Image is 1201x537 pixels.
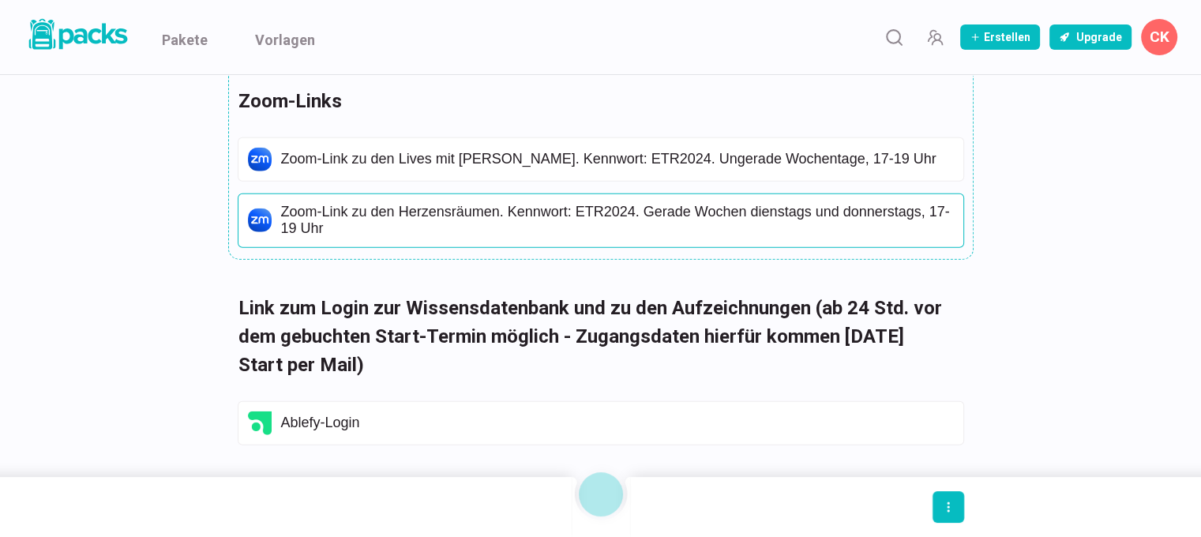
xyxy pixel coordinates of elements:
img: link icon [248,411,272,435]
font: Zoom-Link zu den Lives mit [PERSON_NAME]. Kennwort: ETR2024. Ungerade Wochentage, 17-19 Uhr [281,151,936,167]
a: Packs-Logo [24,16,130,58]
button: Christina Kober [1141,19,1177,55]
img: link icon [248,208,272,232]
img: Packs-Logo [24,16,130,53]
font: Link zum Login zur Wissensdatenbank und zu den Aufzeichnungen (ab 24 Std. vor dem gebuchten Start... [238,297,942,376]
font: Vorlagen [255,32,315,48]
font: Erstellen [984,31,1030,43]
font: Zoom-Link zu den Herzensräumen. Kennwort: ETR2024. Gerade Wochen dienstags und donnerstags, 17-19... [281,204,950,237]
button: Aktionen [933,491,964,523]
button: Paket erstellen [960,24,1040,50]
img: link icon [248,148,272,171]
button: Teameinladungen verwalten [919,21,951,53]
font: Pakete [162,32,208,48]
font: Upgrade [1076,31,1122,43]
button: Upgrade [1049,24,1132,50]
button: Suche [878,21,910,53]
font: Zoom-Links [238,90,342,112]
font: Ablefy-Login [281,415,360,430]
